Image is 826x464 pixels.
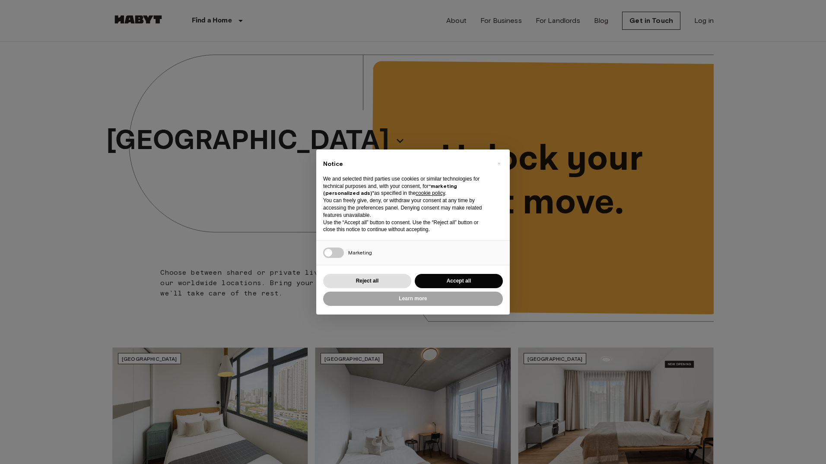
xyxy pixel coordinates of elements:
[323,274,411,288] button: Reject all
[415,274,503,288] button: Accept all
[323,160,489,168] h2: Notice
[416,190,445,196] a: cookie policy
[323,183,457,197] strong: “marketing (personalized ads)”
[323,175,489,197] p: We and selected third parties use cookies or similar technologies for technical purposes and, wit...
[497,158,500,168] span: ×
[348,249,372,256] span: Marketing
[492,156,505,170] button: Close this notice
[323,197,489,219] p: You can freely give, deny, or withdraw your consent at any time by accessing the preferences pane...
[323,292,503,306] button: Learn more
[323,219,489,234] p: Use the “Accept all” button to consent. Use the “Reject all” button or close this notice to conti...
